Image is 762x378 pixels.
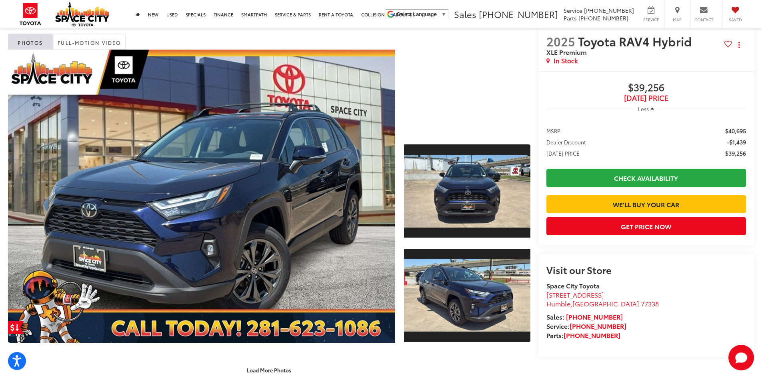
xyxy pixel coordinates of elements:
[732,38,746,52] button: Actions
[8,34,53,50] a: Photos
[546,138,586,146] span: Dealer Discount
[397,11,446,17] a: Select Language​
[578,14,628,22] span: [PHONE_NUMBER]
[726,17,744,22] span: Saved
[441,11,446,17] span: ▼
[564,330,620,340] a: [PHONE_NUMBER]
[479,8,558,20] span: [PHONE_NUMBER]
[8,321,24,334] a: Get Price Drop Alert
[638,105,649,112] span: Less
[641,299,659,308] span: 77338
[454,8,476,20] span: Sales
[546,32,575,50] span: 2025
[554,56,578,65] span: In Stock
[546,321,626,330] strong: Service:
[546,47,587,56] span: XLE Premium
[546,299,659,308] span: ,
[8,50,395,342] a: Expand Photo 0
[404,144,530,238] a: Expand Photo 1
[738,42,740,48] span: dropdown dots
[546,82,746,94] span: $39,256
[727,138,746,146] span: -$1,439
[546,94,746,102] span: [DATE] Price
[546,281,600,290] strong: Space City Toyota
[546,290,659,308] a: [STREET_ADDRESS] Humble,[GEOGRAPHIC_DATA] 77338
[546,299,570,308] span: Humble
[4,48,399,344] img: 2025 Toyota RAV4 Hybrid Hybrid XLE Premium
[53,34,126,50] a: Full-Motion Video
[584,6,634,14] span: [PHONE_NUMBER]
[402,259,531,332] img: 2025 Toyota RAV4 Hybrid Hybrid XLE Premium
[546,330,620,340] strong: Parts:
[570,321,626,330] a: [PHONE_NUMBER]
[397,11,437,17] span: Select Language
[402,155,531,227] img: 2025 Toyota RAV4 Hybrid Hybrid XLE Premium
[546,149,580,157] span: [DATE] PRICE
[725,127,746,135] span: $40,695
[728,345,754,370] button: Toggle Chat Window
[564,14,577,22] span: Parts
[634,102,658,116] button: Less
[546,312,564,321] span: Sales:
[694,17,713,22] span: Contact
[572,299,639,308] span: [GEOGRAPHIC_DATA]
[642,17,660,22] span: Service
[546,195,746,213] a: We'll Buy Your Car
[546,264,746,275] h2: Visit our Store
[578,32,694,50] span: Toyota RAV4 Hybrid
[546,290,604,299] span: [STREET_ADDRESS]
[55,2,109,26] img: Space City Toyota
[546,217,746,235] button: Get Price Now
[404,50,530,134] div: View Full-Motion Video
[546,169,746,187] a: Check Availability
[404,248,530,343] a: Expand Photo 2
[566,312,623,321] a: [PHONE_NUMBER]
[728,345,754,370] svg: Start Chat
[725,149,746,157] span: $39,256
[546,127,562,135] span: MSRP:
[241,363,297,377] button: Load More Photos
[668,17,686,22] span: Map
[564,6,582,14] span: Service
